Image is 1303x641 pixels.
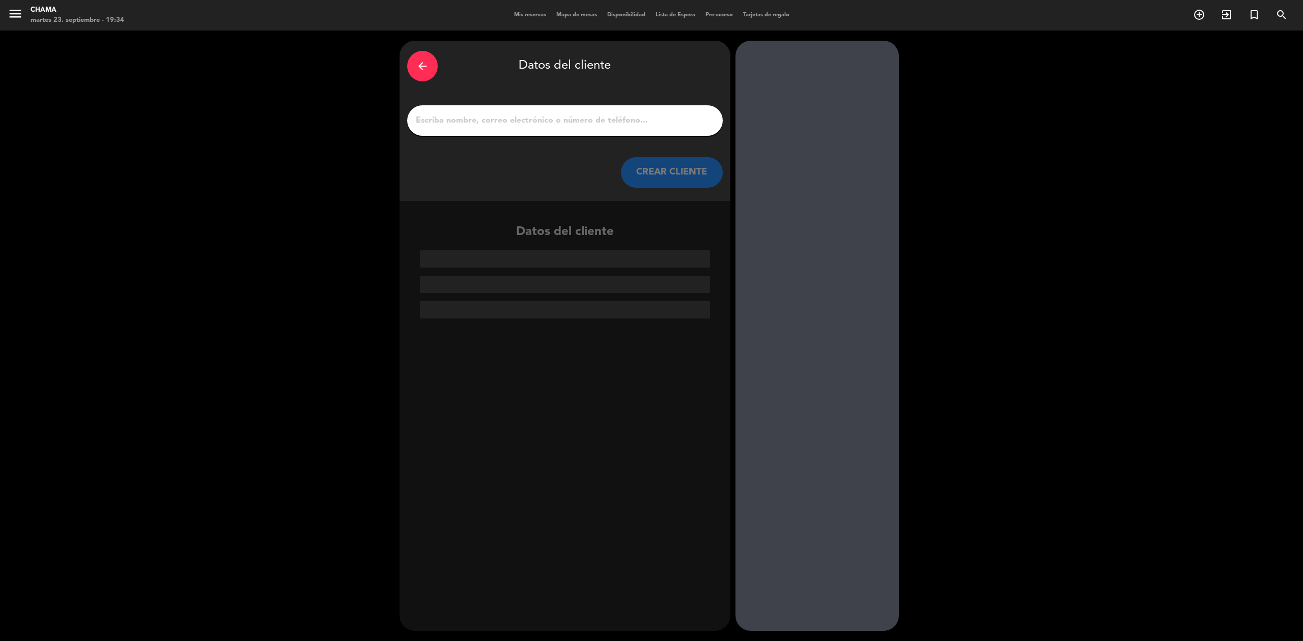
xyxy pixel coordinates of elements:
[621,157,723,188] button: CREAR CLIENTE
[31,5,124,15] div: CHAMA
[650,12,700,18] span: Lista de Espera
[1276,9,1288,21] i: search
[407,48,723,84] div: Datos del cliente
[8,6,23,25] button: menu
[400,222,730,318] div: Datos del cliente
[1193,9,1205,21] i: add_circle_outline
[509,12,551,18] span: Mis reservas
[602,12,650,18] span: Disponibilidad
[415,113,715,128] input: Escriba nombre, correo electrónico o número de teléfono...
[738,12,795,18] span: Tarjetas de regalo
[1221,9,1233,21] i: exit_to_app
[416,60,429,72] i: arrow_back
[31,15,124,25] div: martes 23. septiembre - 19:34
[700,12,738,18] span: Pre-acceso
[8,6,23,21] i: menu
[1248,9,1260,21] i: turned_in_not
[551,12,602,18] span: Mapa de mesas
